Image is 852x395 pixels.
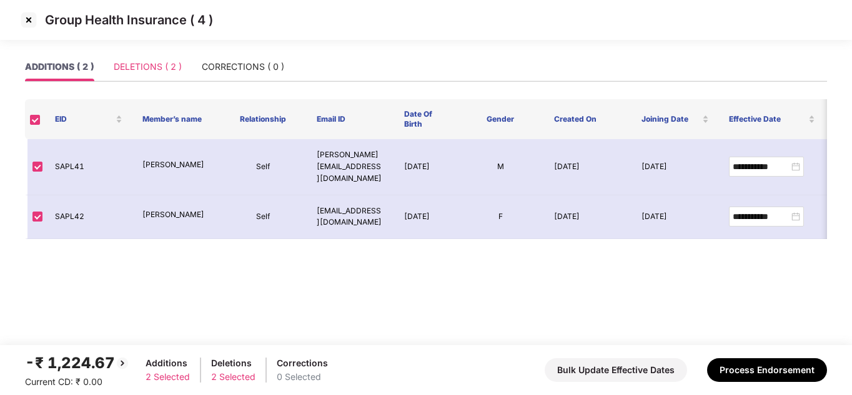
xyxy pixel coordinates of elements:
[641,114,700,124] span: Joining Date
[25,376,102,387] span: Current CD: ₹ 0.00
[632,139,719,195] td: [DATE]
[544,195,632,240] td: [DATE]
[45,195,132,240] td: SAPL42
[632,99,719,139] th: Joining Date
[211,370,255,384] div: 2 Selected
[277,356,328,370] div: Corrections
[114,60,182,74] div: DELETIONS ( 2 )
[719,99,825,139] th: Effective Date
[142,209,210,221] p: [PERSON_NAME]
[544,99,632,139] th: Created On
[394,139,457,195] td: [DATE]
[545,358,687,382] button: Bulk Update Effective Dates
[220,139,307,195] td: Self
[25,60,94,74] div: ADDITIONS ( 2 )
[45,99,132,139] th: EID
[45,139,132,195] td: SAPL41
[220,195,307,240] td: Self
[544,139,632,195] td: [DATE]
[220,99,307,139] th: Relationship
[45,12,213,27] p: Group Health Insurance ( 4 )
[55,114,113,124] span: EID
[132,99,220,139] th: Member’s name
[394,195,457,240] td: [DATE]
[457,195,544,240] td: F
[394,99,457,139] th: Date Of Birth
[277,370,328,384] div: 0 Selected
[457,139,544,195] td: M
[729,114,806,124] span: Effective Date
[19,10,39,30] img: svg+xml;base64,PHN2ZyBpZD0iQ3Jvc3MtMzJ4MzIiIHhtbG5zPSJodHRwOi8vd3d3LnczLm9yZy8yMDAwL3N2ZyIgd2lkdG...
[146,370,190,384] div: 2 Selected
[142,159,210,171] p: [PERSON_NAME]
[202,60,284,74] div: CORRECTIONS ( 0 )
[707,358,827,382] button: Process Endorsement
[457,99,544,139] th: Gender
[307,99,394,139] th: Email ID
[211,356,255,370] div: Deletions
[25,351,130,375] div: -₹ 1,224.67
[632,195,719,240] td: [DATE]
[146,356,190,370] div: Additions
[307,195,394,240] td: [EMAIL_ADDRESS][DOMAIN_NAME]
[307,139,394,195] td: [PERSON_NAME][EMAIL_ADDRESS][DOMAIN_NAME]
[115,356,130,371] img: svg+xml;base64,PHN2ZyBpZD0iQmFjay0yMHgyMCIgeG1sbnM9Imh0dHA6Ly93d3cudzMub3JnLzIwMDAvc3ZnIiB3aWR0aD...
